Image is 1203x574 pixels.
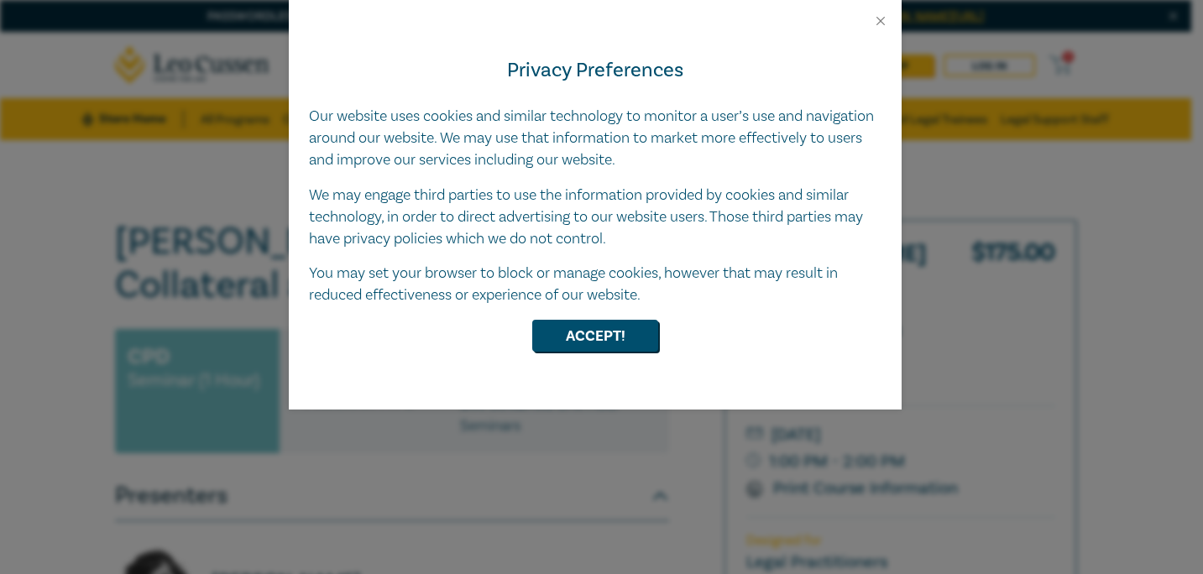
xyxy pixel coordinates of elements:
p: We may engage third parties to use the information provided by cookies and similar technology, in... [309,185,881,250]
button: Accept! [532,320,658,352]
button: Close [873,13,888,29]
h4: Privacy Preferences [309,55,881,86]
p: Our website uses cookies and similar technology to monitor a user’s use and navigation around our... [309,106,881,171]
p: You may set your browser to block or manage cookies, however that may result in reduced effective... [309,263,881,306]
